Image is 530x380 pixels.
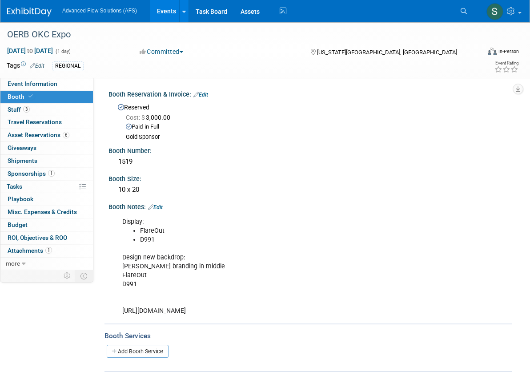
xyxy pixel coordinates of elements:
[8,118,62,125] span: Travel Reservations
[8,157,37,164] span: Shipments
[8,93,35,100] span: Booth
[0,258,93,270] a: more
[52,61,84,71] div: REGIONAL
[108,88,512,99] div: Booth Reservation & Invoice:
[498,48,519,55] div: In-Person
[4,27,469,43] div: OERB OKC Expo
[48,170,55,177] span: 1
[0,219,93,231] a: Budget
[6,260,20,267] span: more
[0,142,93,154] a: Giveaways
[7,183,22,190] span: Tasks
[115,183,506,197] div: 10 x 20
[488,48,497,55] img: Format-Inperson.png
[494,61,518,65] div: Event Rating
[126,114,146,121] span: Cost: $
[75,270,93,282] td: Toggle Event Tabs
[108,172,512,183] div: Booth Size:
[104,331,512,341] div: Booth Services
[108,144,512,155] div: Booth Number:
[486,3,503,20] img: Steve McAnally
[137,47,187,56] button: Committed
[7,61,44,71] td: Tags
[62,8,137,14] span: Advanced Flow Solutions (AFS)
[23,106,30,113] span: 3
[317,49,457,56] span: [US_STATE][GEOGRAPHIC_DATA], [GEOGRAPHIC_DATA]
[8,208,77,215] span: Misc. Expenses & Credits
[0,232,93,244] a: ROI, Objectives & ROO
[0,181,93,193] a: Tasks
[148,204,163,210] a: Edit
[439,46,519,60] div: Event Format
[140,235,426,244] li: D991
[0,91,93,103] a: Booth
[193,92,208,98] a: Edit
[60,270,75,282] td: Personalize Event Tab Strip
[115,155,506,169] div: 1519
[45,247,52,254] span: 1
[28,94,33,99] i: Booth reservation complete
[126,123,506,131] div: Paid in Full
[55,49,71,54] span: (1 day)
[108,200,512,212] div: Booth Notes:
[140,226,426,235] li: FlareOut
[8,131,69,138] span: Asset Reservations
[7,8,52,16] img: ExhibitDay
[0,129,93,141] a: Asset Reservations6
[0,155,93,167] a: Shipments
[8,106,30,113] span: Staff
[0,206,93,218] a: Misc. Expenses & Credits
[0,104,93,116] a: Staff3
[0,168,93,180] a: Sponsorships1
[116,213,431,320] div: Display: Design new backdrop: [PERSON_NAME] branding in middle FlareOut D991 [URL][DOMAIN_NAME]
[8,170,55,177] span: Sponsorships
[115,101,506,141] div: Reserved
[30,63,44,69] a: Edit
[63,132,69,138] span: 6
[107,345,169,358] a: Add Booth Service
[8,234,67,241] span: ROI, Objectives & ROO
[8,80,57,87] span: Event Information
[8,247,52,254] span: Attachments
[126,133,506,141] div: Gold Sponsor
[0,78,93,90] a: Event Information
[0,245,93,257] a: Attachments1
[8,195,33,202] span: Playbook
[8,221,28,228] span: Budget
[0,116,93,129] a: Travel Reservations
[0,193,93,206] a: Playbook
[26,47,34,54] span: to
[126,114,174,121] span: 3,000.00
[8,144,36,151] span: Giveaways
[7,47,53,55] span: [DATE] [DATE]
